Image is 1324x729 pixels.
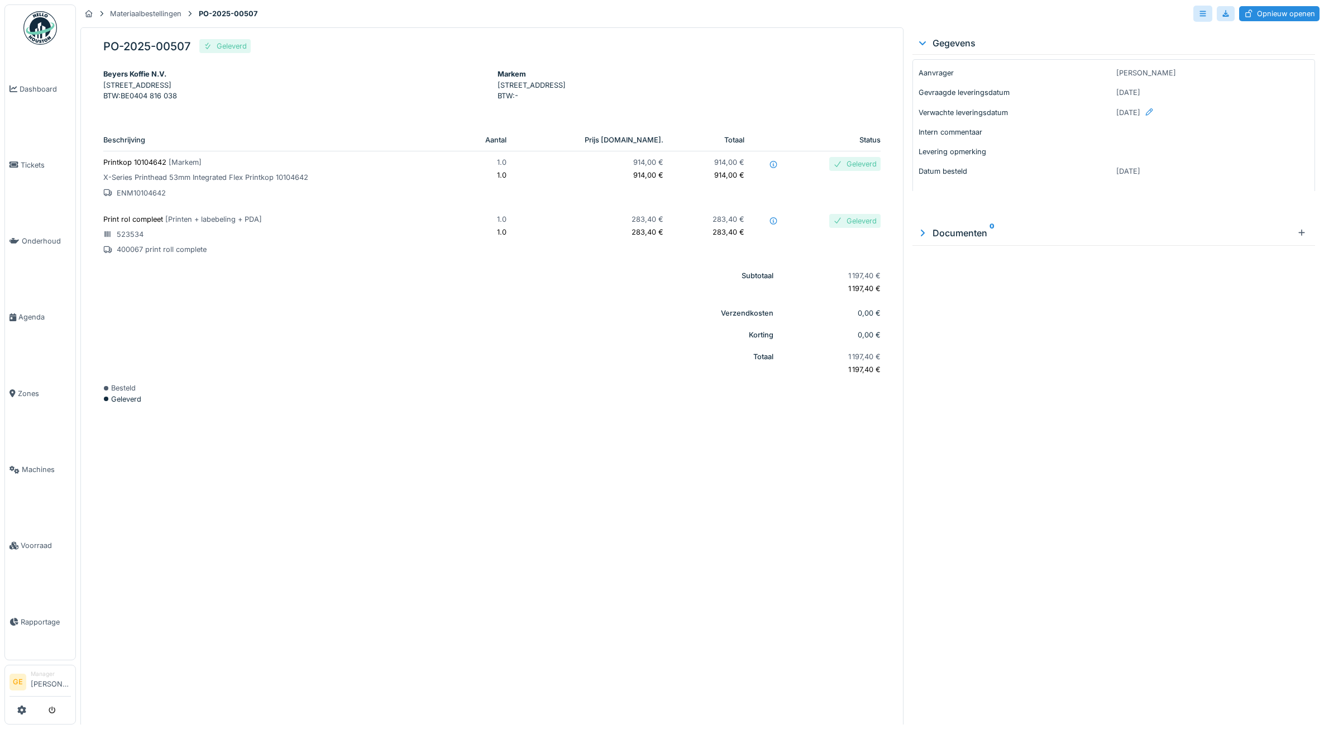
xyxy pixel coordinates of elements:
p: Intern commentaar [919,127,1112,137]
p: 1.0 [461,170,506,180]
p: Aanvrager [919,68,1112,78]
p: 1 197,40 € [791,364,881,375]
p: 283,40 € [524,214,664,225]
p: 914,00 € [681,170,744,180]
h5: PO-2025-00507 [103,40,190,53]
div: Opnieuw openen [1239,6,1320,21]
p: 283,40 € [681,214,744,225]
span: Machines [22,464,71,475]
p: 1.0 [461,214,506,225]
p: 1 197,40 € [791,351,881,362]
p: 1 197,40 € [791,283,881,294]
p: 914,00 € [681,157,744,168]
p: [STREET_ADDRESS] [103,80,486,90]
div: Documenten [917,226,1293,240]
th: Prijs [DOMAIN_NAME]. [515,129,673,151]
a: Rapportage [5,584,75,660]
a: GE Manager[PERSON_NAME] [9,670,71,697]
td: 0,00 € [782,302,881,324]
span: Zones [18,388,71,399]
div: Geleverd [847,159,877,169]
p: Printkop 10104642 [103,157,443,168]
p: Levering opmerking [919,146,1112,157]
li: [PERSON_NAME] [31,670,71,694]
p: [PERSON_NAME] [1116,68,1309,78]
div: Gegevens [917,36,1311,50]
td: 0,00 € [782,324,881,346]
th: Status [782,129,881,151]
p: Print rol compleet [103,214,443,225]
th: Totaal [103,346,782,383]
a: Dashboard [5,51,75,127]
p: BTW : - [498,90,881,101]
span: Rapportage [21,617,71,627]
div: Geleverd [217,41,247,51]
p: [DATE] [1116,87,1309,98]
p: 1.0 [461,157,506,168]
div: Geleverd [847,216,877,226]
p: Gevraagde leveringsdatum [919,87,1112,98]
span: Voorraad [21,540,71,551]
p: 1.0 [461,227,506,237]
p: Datum besteld [919,166,1112,177]
th: Aantal [452,129,515,151]
sup: 0 [990,226,995,240]
img: Badge_color-CXgf-gQk.svg [23,11,57,45]
p: BTW : BE0404 816 038 [103,90,486,101]
div: Materiaalbestellingen [110,8,181,19]
p: 914,00 € [524,170,664,180]
p: 400067 print roll complete [103,244,443,255]
strong: PO-2025-00507 [194,8,262,19]
span: Tickets [21,160,71,170]
div: Manager [31,670,71,678]
div: Geleverd [103,394,881,404]
span: [ Markem ] [169,158,202,166]
div: [DATE] [1116,107,1309,127]
span: [ Printen + labebeling + PDA ] [165,215,262,223]
th: Korting [103,324,782,346]
a: Onderhoud [5,203,75,279]
a: Voorraad [5,508,75,584]
th: Beschrijving [103,129,452,151]
p: 914,00 € [524,157,664,168]
div: Besteld [103,383,881,393]
span: Agenda [18,312,71,322]
p: ENM10104642 [103,188,443,198]
p: 283,40 € [524,227,664,237]
a: Agenda [5,279,75,355]
p: 523534 [103,229,443,240]
li: GE [9,674,26,690]
p: [STREET_ADDRESS] [498,80,881,90]
p: 1 197,40 € [791,270,881,281]
a: Tickets [5,127,75,203]
th: Totaal [672,129,753,151]
th: Subtotaal [103,265,782,302]
div: Markem [498,69,881,79]
span: Dashboard [20,84,71,94]
a: Machines [5,431,75,507]
div: Beyers Koffie N.V. [103,69,486,79]
span: Onderhoud [22,236,71,246]
p: 283,40 € [681,227,744,237]
p: X-Series Printhead 53mm Integrated Flex Printkop 10104642 [103,172,443,183]
th: Verzendkosten [103,302,782,324]
a: Zones [5,355,75,431]
p: Verwachte leveringsdatum [919,107,1112,118]
p: [DATE] [1116,166,1309,177]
